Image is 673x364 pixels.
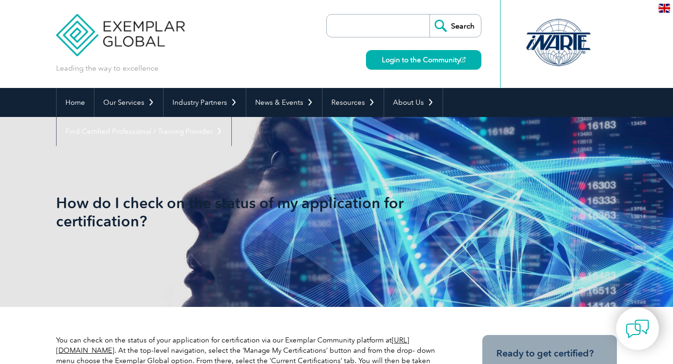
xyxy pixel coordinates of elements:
[384,88,443,117] a: About Us
[57,117,231,146] a: Find Certified Professional / Training Provider
[366,50,481,70] a: Login to the Community
[626,317,649,341] img: contact-chat.png
[56,63,158,73] p: Leading the way to excellence
[460,57,465,62] img: open_square.png
[322,88,384,117] a: Resources
[659,4,670,13] img: en
[246,88,322,117] a: News & Events
[57,88,94,117] a: Home
[164,88,246,117] a: Industry Partners
[56,194,415,230] h1: How do I check on the status of my application for certification?
[430,15,481,37] input: Search
[94,88,163,117] a: Our Services
[496,348,603,359] h3: Ready to get certified?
